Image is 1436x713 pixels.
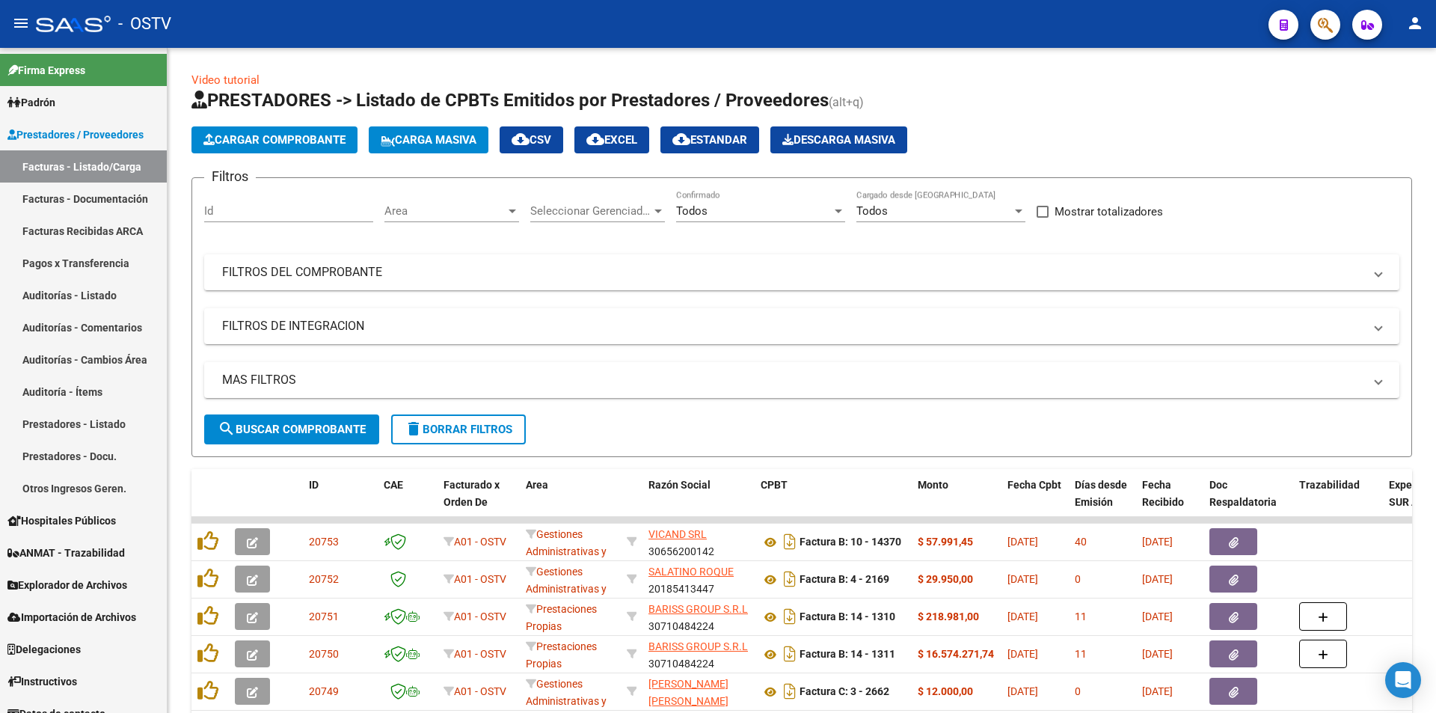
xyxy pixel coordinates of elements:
span: VICAND SRL [648,528,707,540]
span: Razón Social [648,479,711,491]
span: ANMAT - Trazabilidad [7,545,125,561]
span: CSV [512,133,551,147]
span: CAE [384,479,403,491]
i: Descargar documento [780,605,800,628]
div: Open Intercom Messenger [1385,662,1421,698]
span: Delegaciones [7,641,81,658]
mat-expansion-panel-header: MAS FILTROS [204,362,1399,398]
span: Cargar Comprobante [203,133,346,147]
i: Descargar documento [780,567,800,591]
strong: Factura C: 3 - 2662 [800,686,889,698]
span: Prestaciones Propias [526,603,597,632]
span: - OSTV [118,7,171,40]
span: Monto [918,479,948,491]
button: Borrar Filtros [391,414,526,444]
span: Gestiones Administrativas y Otros [526,566,607,612]
span: (alt+q) [829,95,864,109]
strong: $ 57.991,45 [918,536,973,548]
span: 11 [1075,648,1087,660]
span: Explorador de Archivos [7,577,127,593]
span: Estandar [672,133,747,147]
mat-icon: cloud_download [672,130,690,148]
div: 30656200142 [648,526,749,557]
span: Todos [676,204,708,218]
span: 20752 [309,573,339,585]
button: EXCEL [574,126,649,153]
span: A01 - OSTV [454,611,506,622]
span: 20750 [309,648,339,660]
mat-icon: cloud_download [512,130,530,148]
span: EXCEL [586,133,637,147]
span: 0 [1075,573,1081,585]
span: [DATE] [1142,685,1173,697]
mat-expansion-panel-header: FILTROS DEL COMPROBANTE [204,254,1399,290]
div: 30710484224 [648,601,749,632]
span: Prestadores / Proveedores [7,126,144,143]
button: Buscar Comprobante [204,414,379,444]
button: Descarga Masiva [770,126,907,153]
mat-icon: cloud_download [586,130,604,148]
mat-icon: menu [12,14,30,32]
mat-panel-title: FILTROS DE INTEGRACION [222,318,1363,334]
span: [PERSON_NAME] [PERSON_NAME] [648,678,728,707]
span: 20751 [309,611,339,622]
button: Estandar [660,126,759,153]
span: [DATE] [1142,573,1173,585]
app-download-masive: Descarga masiva de comprobantes (adjuntos) [770,126,907,153]
i: Descargar documento [780,530,800,554]
span: 40 [1075,536,1087,548]
span: [DATE] [1007,648,1038,660]
strong: Factura B: 14 - 1311 [800,649,895,661]
span: [DATE] [1007,611,1038,622]
datatable-header-cell: CPBT [755,469,912,535]
mat-icon: search [218,420,236,438]
span: A01 - OSTV [454,685,506,697]
span: Días desde Emisión [1075,479,1127,508]
span: Carga Masiva [381,133,476,147]
i: Descargar documento [780,642,800,666]
mat-panel-title: FILTROS DEL COMPROBANTE [222,264,1363,281]
datatable-header-cell: Fecha Cpbt [1001,469,1069,535]
div: 30710484224 [648,638,749,670]
span: Descarga Masiva [782,133,895,147]
span: Mostrar totalizadores [1055,203,1163,221]
span: A01 - OSTV [454,648,506,660]
span: Hospitales Públicos [7,512,116,529]
span: Area [526,479,548,491]
strong: $ 16.574.271,74 [918,648,994,660]
span: [DATE] [1007,536,1038,548]
span: Borrar Filtros [405,423,512,436]
button: CSV [500,126,563,153]
span: 0 [1075,685,1081,697]
span: A01 - OSTV [454,536,506,548]
mat-panel-title: MAS FILTROS [222,372,1363,388]
mat-icon: delete [405,420,423,438]
div: 20185413447 [648,563,749,595]
span: SALATINO ROQUE [648,566,734,578]
strong: $ 29.950,00 [918,573,973,585]
span: CPBT [761,479,788,491]
strong: $ 12.000,00 [918,685,973,697]
datatable-header-cell: Area [520,469,621,535]
span: Area [384,204,506,218]
span: Doc Respaldatoria [1209,479,1277,508]
datatable-header-cell: Razón Social [642,469,755,535]
span: Facturado x Orden De [444,479,500,508]
span: Fecha Cpbt [1007,479,1061,491]
span: ID [309,479,319,491]
mat-icon: person [1406,14,1424,32]
datatable-header-cell: Días desde Emisión [1069,469,1136,535]
span: PRESTADORES -> Listado de CPBTs Emitidos por Prestadores / Proveedores [191,90,829,111]
strong: Factura B: 4 - 2169 [800,574,889,586]
strong: Factura B: 10 - 14370 [800,536,901,548]
span: Buscar Comprobante [218,423,366,436]
span: 20749 [309,685,339,697]
h3: Filtros [204,166,256,187]
span: [DATE] [1142,611,1173,622]
span: Importación de Archivos [7,609,136,625]
strong: Factura B: 14 - 1310 [800,611,895,623]
span: A01 - OSTV [454,573,506,585]
datatable-header-cell: Fecha Recibido [1136,469,1203,535]
span: Fecha Recibido [1142,479,1184,508]
datatable-header-cell: Trazabilidad [1293,469,1383,535]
